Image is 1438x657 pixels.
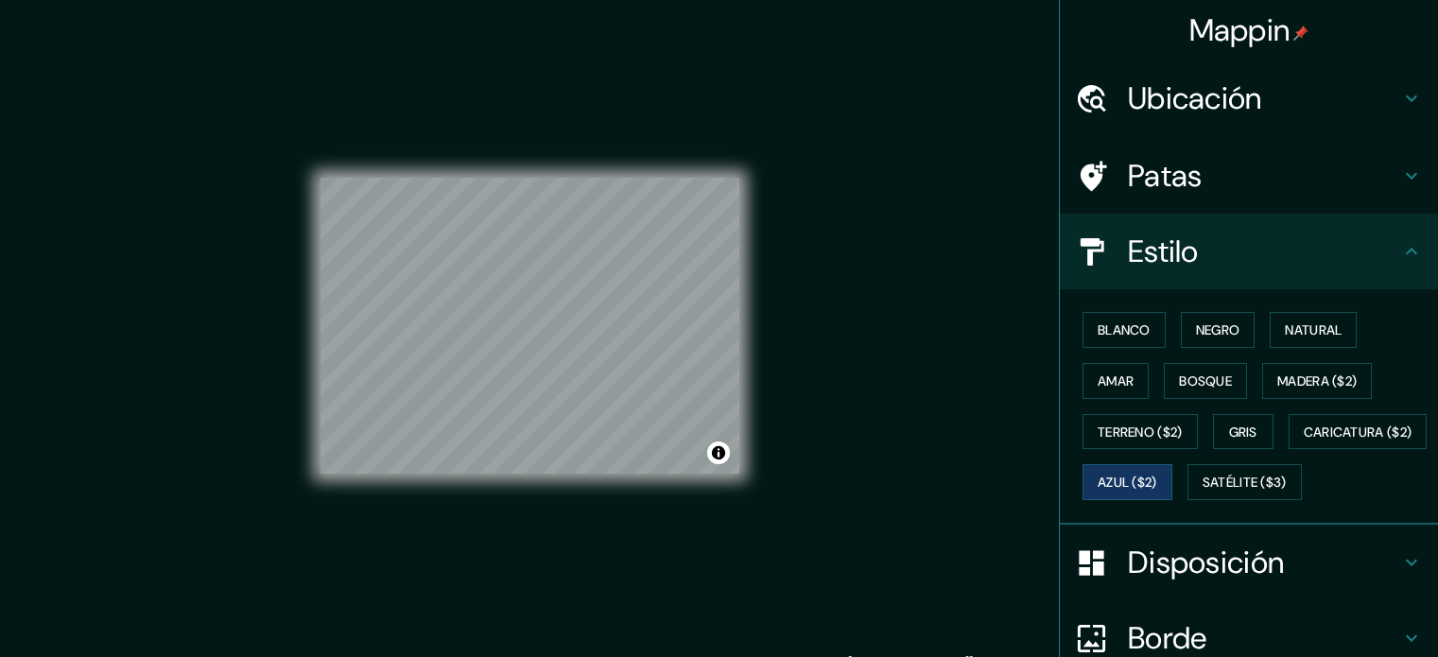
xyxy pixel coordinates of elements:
[1270,583,1417,636] iframe: Lanzador de widgets de ayuda
[1187,464,1302,500] button: Satélite ($3)
[1098,475,1157,492] font: Azul ($2)
[1083,312,1166,348] button: Blanco
[1098,321,1151,338] font: Blanco
[1083,363,1149,399] button: Amar
[1128,232,1199,271] font: Estilo
[1293,26,1308,41] img: pin-icon.png
[1098,372,1134,389] font: Amar
[1304,424,1412,441] font: Caricatura ($2)
[1128,543,1284,582] font: Disposición
[1270,312,1357,348] button: Natural
[1083,464,1172,500] button: Azul ($2)
[1277,372,1357,389] font: Madera ($2)
[1289,414,1428,450] button: Caricatura ($2)
[1060,61,1438,136] div: Ubicación
[1098,424,1183,441] font: Terreno ($2)
[1181,312,1256,348] button: Negro
[1285,321,1342,338] font: Natural
[1060,214,1438,289] div: Estilo
[1179,372,1232,389] font: Bosque
[1164,363,1247,399] button: Bosque
[1128,78,1262,118] font: Ubicación
[321,178,739,474] canvas: Mapa
[1060,138,1438,214] div: Patas
[1262,363,1372,399] button: Madera ($2)
[1060,525,1438,600] div: Disposición
[1083,414,1198,450] button: Terreno ($2)
[1189,10,1291,50] font: Mappin
[1229,424,1257,441] font: Gris
[1196,321,1240,338] font: Negro
[1203,475,1287,492] font: Satélite ($3)
[1128,156,1203,196] font: Patas
[707,441,730,464] button: Activar o desactivar atribución
[1213,414,1273,450] button: Gris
